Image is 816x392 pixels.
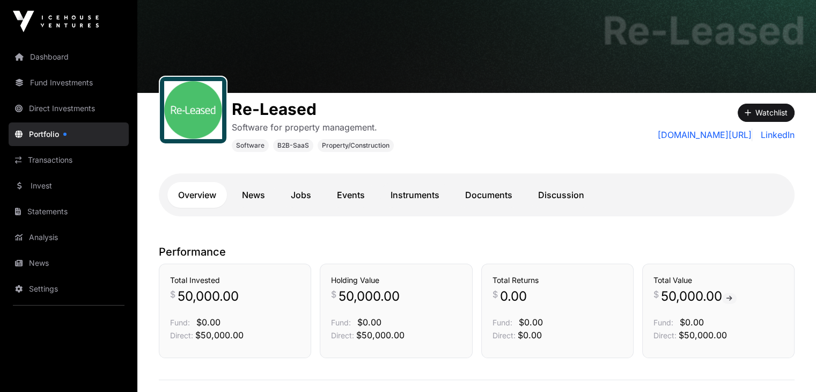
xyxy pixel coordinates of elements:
[170,275,300,286] h3: Total Invested
[653,331,677,340] span: Direct:
[500,288,527,305] span: 0.00
[167,182,786,208] nav: Tabs
[159,244,795,259] p: Performance
[326,182,376,208] a: Events
[9,148,129,172] a: Transactions
[661,288,737,305] span: 50,000.00
[170,318,190,327] span: Fund:
[653,288,659,301] span: $
[492,331,516,340] span: Direct:
[9,200,129,223] a: Statements
[231,182,276,208] a: News
[602,11,805,50] h1: Re-Leased
[9,251,129,275] a: News
[653,318,673,327] span: Fund:
[356,330,405,340] span: $50,000.00
[236,141,264,150] span: Software
[232,99,394,119] h1: Re-Leased
[331,331,354,340] span: Direct:
[170,288,175,301] span: $
[178,288,239,305] span: 50,000.00
[9,226,129,249] a: Analysis
[9,97,129,120] a: Direct Investments
[756,128,795,141] a: LinkedIn
[331,318,351,327] span: Fund:
[679,330,727,340] span: $50,000.00
[322,141,389,150] span: Property/Construction
[232,121,394,134] p: Software for property management.
[9,277,129,301] a: Settings
[13,11,99,32] img: Icehouse Ventures Logo
[658,128,752,141] a: [DOMAIN_NAME][URL]
[339,288,400,305] span: 50,000.00
[9,122,129,146] a: Portfolio
[454,182,523,208] a: Documents
[277,141,309,150] span: B2B-SaaS
[195,330,244,340] span: $50,000.00
[738,104,795,122] button: Watchlist
[280,182,322,208] a: Jobs
[762,340,816,392] iframe: Chat Widget
[380,182,450,208] a: Instruments
[9,71,129,95] a: Fund Investments
[653,275,783,286] h3: Total Value
[492,318,512,327] span: Fund:
[9,174,129,198] a: Invest
[680,317,704,328] span: $0.00
[164,81,222,139] img: download.png
[519,317,543,328] span: $0.00
[167,182,227,208] a: Overview
[331,288,336,301] span: $
[518,330,542,340] span: $0.00
[331,275,461,286] h3: Holding Value
[527,182,595,208] a: Discussion
[170,331,193,340] span: Direct:
[196,317,220,328] span: $0.00
[492,288,498,301] span: $
[357,317,381,328] span: $0.00
[492,275,622,286] h3: Total Returns
[9,45,129,69] a: Dashboard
